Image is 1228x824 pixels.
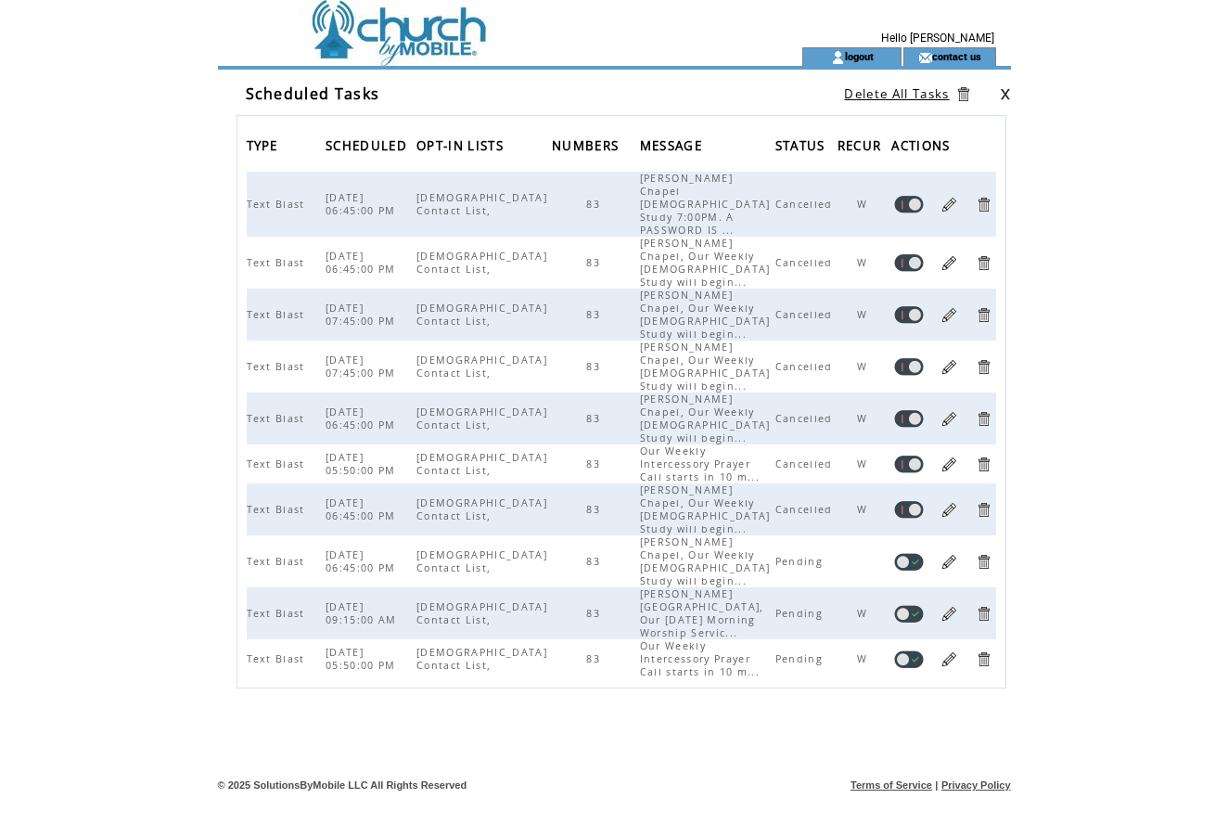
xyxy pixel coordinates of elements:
[851,779,932,791] a: Terms of Service
[247,503,310,516] span: Text Blast
[552,133,623,163] span: NUMBERS
[775,139,830,150] a: STATUS
[831,50,845,65] img: account_icon.gif
[416,354,547,380] span: [DEMOGRAPHIC_DATA] Contact List,
[940,456,958,473] a: Edit Task
[857,412,872,425] span: W
[326,406,401,431] span: [DATE] 06:45:00 PM
[326,646,401,672] span: [DATE] 05:50:00 PM
[894,605,924,623] a: Disable task
[552,139,623,150] a: NUMBERS
[416,548,547,574] span: [DEMOGRAPHIC_DATA] Contact List,
[775,256,838,269] span: Cancelled
[894,196,924,213] a: Enable task
[246,84,380,104] span: Scheduled Tasks
[918,50,932,65] img: contact_us_icon.gif
[247,133,283,163] span: TYPE
[894,553,924,571] a: Disable task
[857,256,872,269] span: W
[640,139,707,150] a: MESSAGE
[326,451,401,477] span: [DATE] 05:50:00 PM
[775,360,838,373] span: Cancelled
[975,456,992,473] a: Delete Task
[247,412,310,425] span: Text Blast
[247,360,310,373] span: Text Blast
[857,198,872,211] span: W
[940,196,958,213] a: Edit Task
[416,250,547,276] span: [DEMOGRAPHIC_DATA] Contact List,
[940,605,958,623] a: Edit Task
[247,607,310,620] span: Text Blast
[640,483,771,535] span: [PERSON_NAME] Chapel, Our Weekly [DEMOGRAPHIC_DATA] Study will begin...
[416,646,547,672] span: [DEMOGRAPHIC_DATA] Contact List,
[838,133,887,163] span: RECUR
[640,587,764,639] span: [PERSON_NAME][GEOGRAPHIC_DATA], Our [DATE] Morning Worship Servic...
[775,412,838,425] span: Cancelled
[640,444,764,483] span: Our Weekly Intercessory Prayer Call starts in 10 m...
[894,254,924,272] a: Enable task
[416,139,508,150] a: OPT-IN LISTS
[586,607,605,620] span: 83
[975,501,992,519] a: Delete Task
[775,308,838,321] span: Cancelled
[326,139,412,150] a: SCHEDULED
[940,358,958,376] a: Edit Task
[586,652,605,665] span: 83
[940,254,958,272] a: Edit Task
[894,358,924,376] a: Enable task
[975,358,992,376] a: Delete Task
[640,133,707,163] span: MESSAGE
[844,85,949,102] a: Delete All Tasks
[857,652,872,665] span: W
[857,457,872,470] span: W
[775,503,838,516] span: Cancelled
[881,32,994,45] span: Hello [PERSON_NAME]
[586,412,605,425] span: 83
[326,548,401,574] span: [DATE] 06:45:00 PM
[326,354,401,380] span: [DATE] 07:45:00 PM
[218,779,467,791] span: © 2025 SolutionsByMobile LLC All Rights Reserved
[975,196,992,213] a: Delete Task
[775,198,838,211] span: Cancelled
[640,172,771,237] span: [PERSON_NAME] Chapel [DEMOGRAPHIC_DATA] Study 7:00PM. A PASSWORD IS ...
[247,139,283,150] a: TYPE
[891,133,954,163] span: ACTIONS
[326,302,401,328] span: [DATE] 07:45:00 PM
[775,555,827,568] span: Pending
[586,457,605,470] span: 83
[326,496,401,522] span: [DATE] 06:45:00 PM
[247,555,310,568] span: Text Blast
[932,50,981,62] a: contact us
[416,302,547,328] span: [DEMOGRAPHIC_DATA] Contact List,
[894,410,924,428] a: Enable task
[975,254,992,272] a: Delete Task
[326,191,401,217] span: [DATE] 06:45:00 PM
[640,535,771,587] span: [PERSON_NAME] Chapel, Our Weekly [DEMOGRAPHIC_DATA] Study will begin...
[940,501,958,519] a: Edit Task
[775,457,838,470] span: Cancelled
[326,600,402,626] span: [DATE] 09:15:00 AM
[775,652,827,665] span: Pending
[586,503,605,516] span: 83
[416,406,547,431] span: [DEMOGRAPHIC_DATA] Contact List,
[416,133,508,163] span: OPT-IN LISTS
[326,133,412,163] span: SCHEDULED
[975,553,992,571] a: Delete Task
[975,650,992,668] a: Delete Task
[247,198,310,211] span: Text Blast
[894,650,924,668] a: Disable task
[586,360,605,373] span: 83
[416,496,547,522] span: [DEMOGRAPHIC_DATA] Contact List,
[940,306,958,324] a: Edit Task
[247,308,310,321] span: Text Blast
[894,501,924,519] a: Enable task
[640,237,771,289] span: [PERSON_NAME] Chapel, Our Weekly [DEMOGRAPHIC_DATA] Study will begin...
[640,341,771,393] span: [PERSON_NAME] Chapel, Our Weekly [DEMOGRAPHIC_DATA] Study will begin...
[941,779,1011,791] a: Privacy Policy
[247,457,310,470] span: Text Blast
[857,607,872,620] span: W
[975,605,992,623] a: Delete Task
[940,410,958,428] a: Edit Task
[838,139,887,150] a: RECUR
[586,555,605,568] span: 83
